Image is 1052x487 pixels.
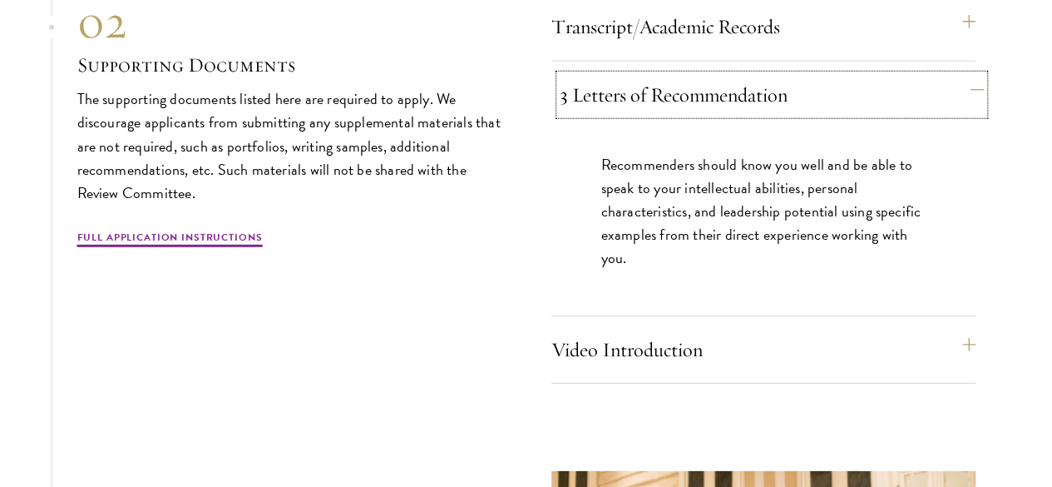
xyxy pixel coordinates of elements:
h3: Supporting Documents [77,51,501,79]
p: Recommenders should know you well and be able to speak to your intellectual abilities, personal c... [601,153,926,270]
a: Full Application Instructions [77,230,263,250]
button: 3 Letters of Recommendation [560,75,984,115]
button: Video Introduction [551,330,975,370]
p: The supporting documents listed here are required to apply. We discourage applicants from submitt... [77,87,501,204]
button: Transcript/Academic Records [551,7,975,47]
